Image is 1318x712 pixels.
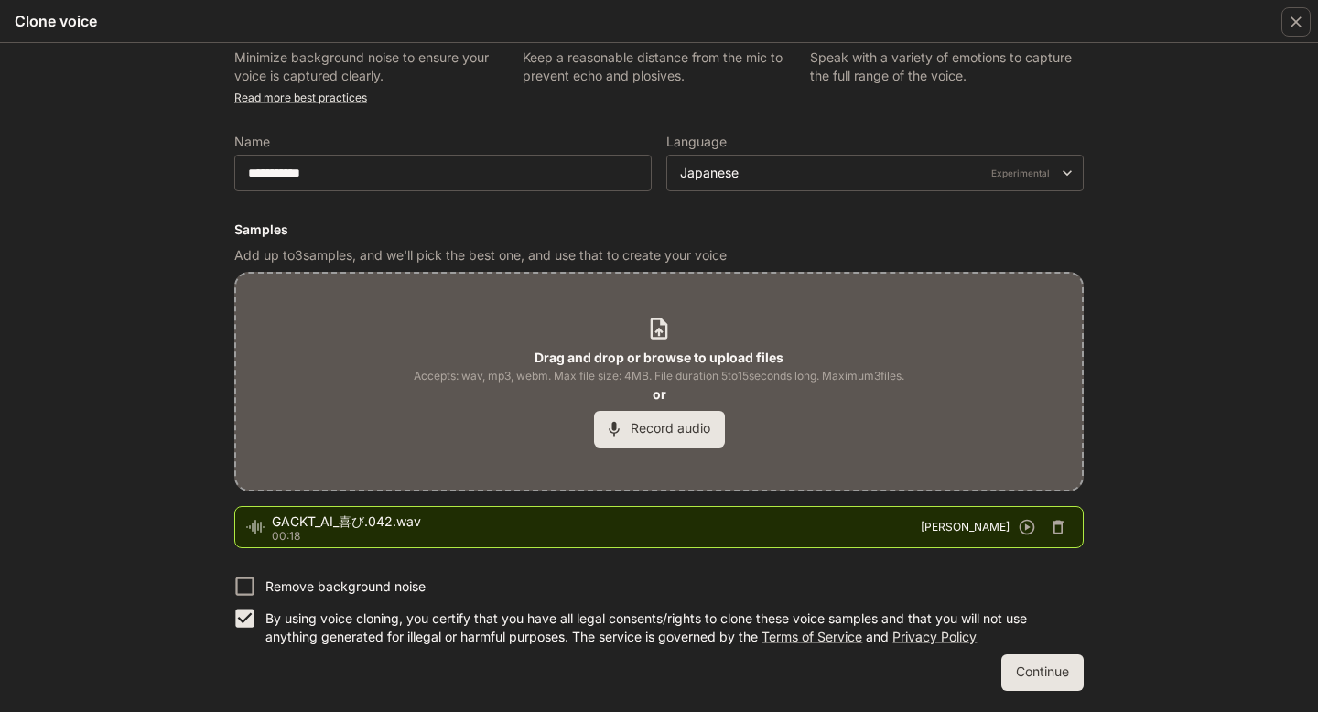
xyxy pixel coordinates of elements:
b: or [653,386,666,402]
a: Read more best practices [234,91,367,104]
span: Accepts: wav, mp3, webm. Max file size: 4MB. File duration 5 to 15 seconds long. Maximum 3 files. [414,367,904,385]
span: [PERSON_NAME] [921,518,1010,536]
p: Speak with a variety of emotions to capture the full range of the voice. [810,49,1084,85]
button: Record audio [594,411,725,448]
b: Drag and drop or browse to upload files [535,350,783,365]
p: Name [234,135,270,148]
p: 00:18 [272,531,921,542]
p: Remove background noise [265,577,426,596]
p: Language [666,135,727,148]
a: Terms of Service [762,629,862,644]
p: Add up to 3 samples, and we'll pick the best one, and use that to create your voice [234,246,1084,264]
button: Continue [1001,654,1084,691]
h5: Clone voice [15,11,97,31]
div: Japanese [680,164,1053,182]
p: Keep a reasonable distance from the mic to prevent echo and plosives. [523,49,796,85]
a: Privacy Policy [892,629,977,644]
p: By using voice cloning, you certify that you have all legal consents/rights to clone these voice ... [265,610,1069,646]
p: Experimental [988,165,1053,181]
p: Minimize background noise to ensure your voice is captured clearly. [234,49,508,85]
h6: Samples [234,221,1084,239]
div: JapaneseExperimental [667,164,1083,182]
span: GACKT_AI_喜び.042.wav [272,512,921,531]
